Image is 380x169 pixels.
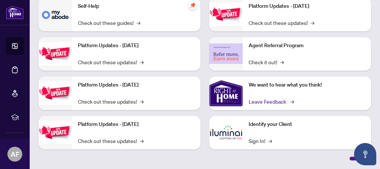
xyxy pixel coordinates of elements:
p: We want to hear what you think! [249,81,365,89]
span: → [280,58,284,66]
a: Check out these updates!→ [78,97,144,105]
img: Platform Updates - July 21, 2025 [39,81,72,105]
button: Open asap [354,143,376,165]
a: Sign In!→ [249,137,272,145]
img: Platform Updates - July 8, 2025 [39,121,72,144]
img: logo [6,6,24,19]
a: Check out these updates!→ [78,58,144,66]
img: Platform Updates - September 16, 2025 [39,42,72,65]
img: Identify your Client [209,116,243,149]
p: Identify your Client [249,120,365,129]
a: Check it out!→ [249,58,284,66]
p: Platform Updates - [DATE] [78,81,194,89]
img: Platform Updates - June 23, 2025 [209,3,243,26]
span: → [137,19,140,27]
p: Platform Updates - [DATE] [78,120,194,129]
img: We want to hear what you think! [209,77,243,110]
p: Platform Updates - [DATE] [78,42,194,50]
a: Check out these updates!→ [78,137,144,145]
p: Agent Referral Program [249,42,365,50]
a: Check out these updates!→ [249,19,314,27]
span: pushpin [189,1,197,10]
span: → [140,137,144,145]
span: AF [11,149,19,159]
span: → [311,19,314,27]
a: Leave Feedback→ [249,97,293,105]
img: Agent Referral Program [209,43,243,64]
a: Check out these guides!→ [78,19,140,27]
span: → [290,97,294,105]
p: Self-Help [78,2,194,10]
span: → [140,58,144,66]
span: → [268,137,272,145]
span: → [140,97,144,105]
p: Platform Updates - [DATE] [249,2,365,10]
